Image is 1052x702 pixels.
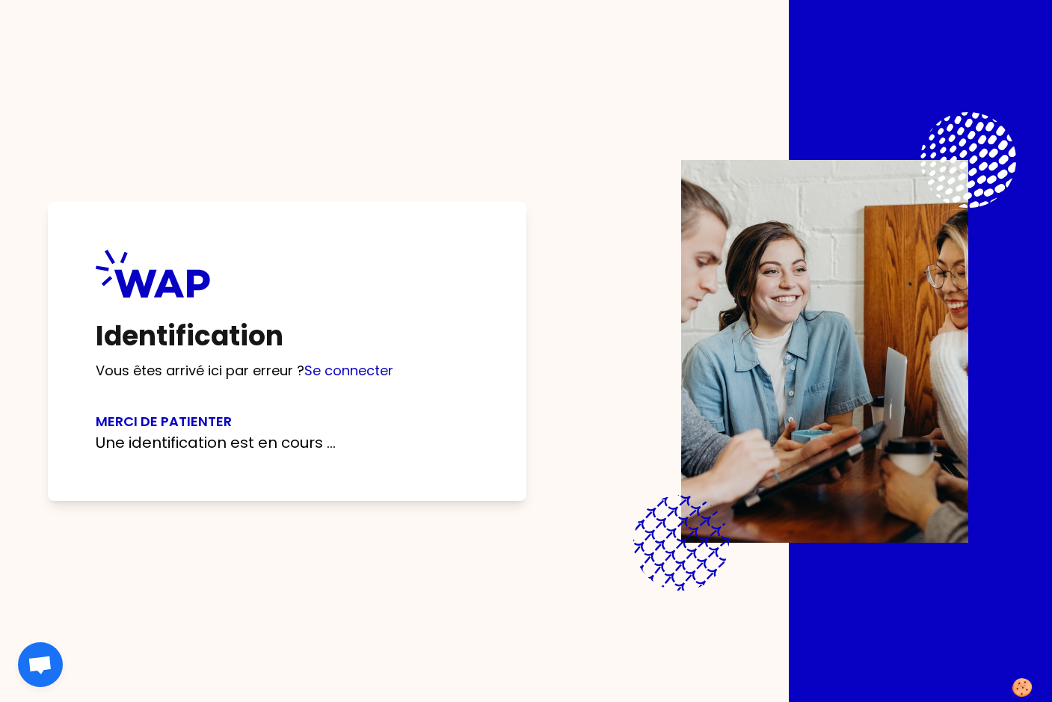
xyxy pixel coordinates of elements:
a: Se connecter [304,361,393,380]
p: Vous êtes arrivé ici par erreur ? [96,360,479,381]
h3: Merci de patienter [96,411,479,432]
img: Description [681,160,968,543]
p: Une identification est en cours ... [96,432,479,453]
h1: Identification [96,321,479,351]
div: Ouvrir le chat [18,642,63,687]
